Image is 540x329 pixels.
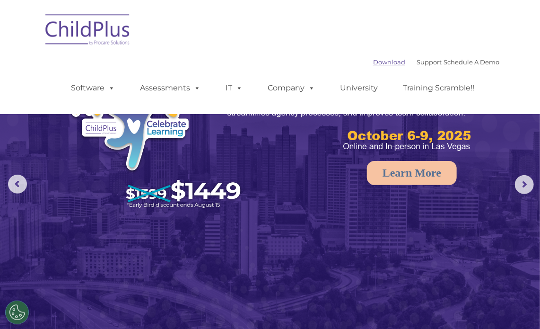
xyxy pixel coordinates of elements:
[131,79,210,98] a: Assessments
[258,79,324,98] a: Company
[386,227,540,329] iframe: Chat Widget
[5,301,29,324] button: Cookies Settings
[216,79,252,98] a: IT
[373,58,499,66] font: |
[373,58,405,66] a: Download
[444,58,499,66] a: Schedule A Demo
[41,8,135,55] img: ChildPlus by Procare Solutions
[417,58,442,66] a: Support
[331,79,387,98] a: University
[61,79,124,98] a: Software
[367,161,457,185] a: Learn More
[393,79,484,98] a: Training Scramble!!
